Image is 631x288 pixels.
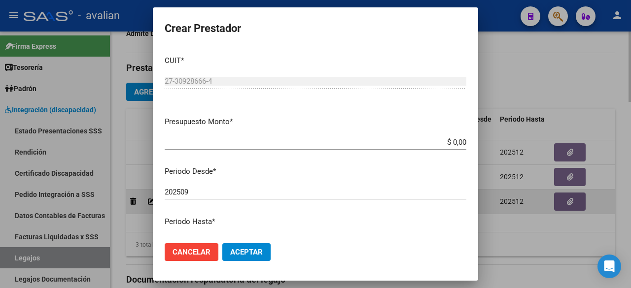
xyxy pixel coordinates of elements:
p: Presupuesto Monto [165,116,466,128]
div: Open Intercom Messenger [597,255,621,278]
span: Cancelar [173,248,210,256]
button: Aceptar [222,243,271,261]
h2: Crear Prestador [165,19,466,38]
span: Aceptar [230,248,263,256]
button: Cancelar [165,243,218,261]
p: CUIT [165,55,466,66]
p: Periodo Hasta [165,216,466,227]
p: Periodo Desde [165,166,466,177]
